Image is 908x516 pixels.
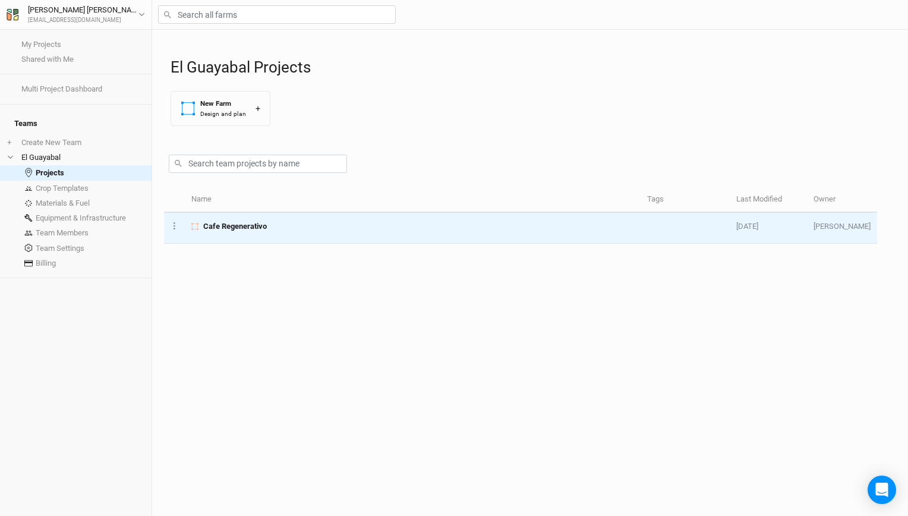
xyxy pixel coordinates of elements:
span: Cafe Regenerativo [203,221,267,232]
div: Design and plan [200,109,246,118]
button: [PERSON_NAME] [PERSON_NAME][EMAIL_ADDRESS][DOMAIN_NAME] [6,4,146,25]
span: + [7,138,11,147]
th: Owner [807,187,877,213]
h1: El Guayabal Projects [171,58,896,77]
div: New Farm [200,99,246,109]
div: [EMAIL_ADDRESS][DOMAIN_NAME] [28,16,138,25]
input: Search all farms [158,5,396,24]
button: New FarmDesign and plan+ [171,91,270,126]
div: Open Intercom Messenger [868,476,896,504]
span: gregory@regen.network [814,222,871,231]
div: [PERSON_NAME] [PERSON_NAME] [28,4,138,16]
th: Tags [641,187,730,213]
th: Name [185,187,641,213]
input: Search team projects by name [169,155,347,173]
th: Last Modified [730,187,807,213]
h4: Teams [7,112,144,136]
div: + [256,102,260,115]
span: Oct 9, 2025 7:05 AM [736,222,758,231]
